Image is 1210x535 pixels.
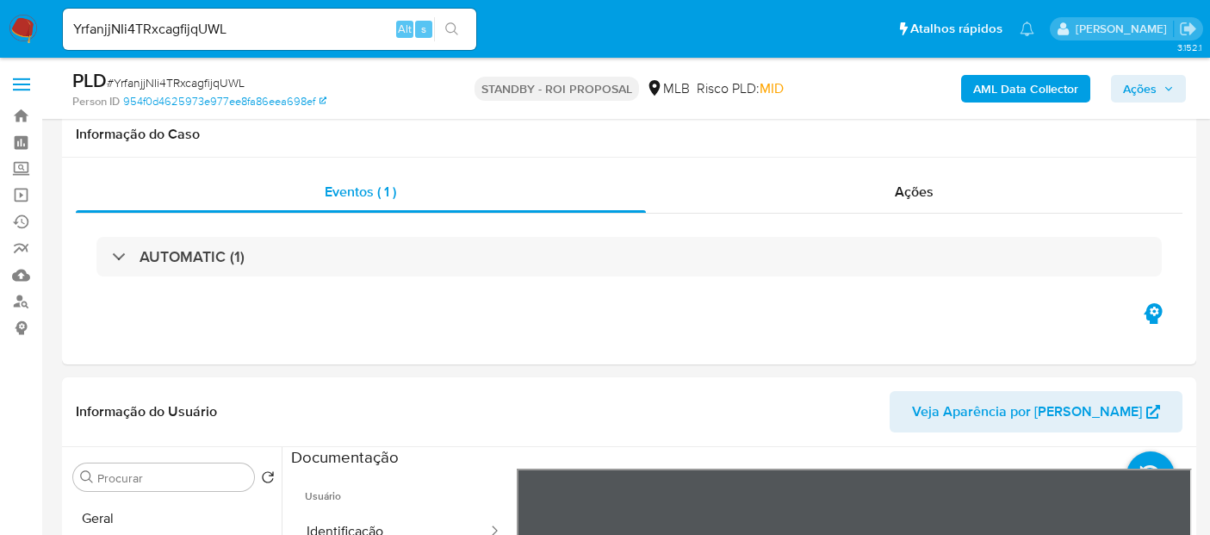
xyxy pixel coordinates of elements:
[1111,75,1186,103] button: Ações
[961,75,1090,103] button: AML Data Collector
[96,237,1162,277] div: AUTOMATIC (1)
[895,182,934,202] span: Ações
[434,17,469,41] button: search-icon
[910,20,1002,38] span: Atalhos rápidos
[1020,22,1034,36] a: Notificações
[107,74,245,91] span: # YrfanjjNIi4TRxcagfijqUWL
[80,470,94,484] button: Procurar
[261,470,275,489] button: Retornar ao pedido padrão
[1076,21,1173,37] p: erico.trevizan@mercadopago.com.br
[325,182,396,202] span: Eventos ( 1 )
[421,21,426,37] span: s
[475,77,639,101] p: STANDBY - ROI PROPOSAL
[72,94,120,109] b: Person ID
[72,66,107,94] b: PLD
[697,79,784,98] span: Risco PLD:
[76,403,217,420] h1: Informação do Usuário
[760,78,784,98] span: MID
[398,21,412,37] span: Alt
[890,391,1182,432] button: Veja Aparência por [PERSON_NAME]
[912,391,1142,432] span: Veja Aparência por [PERSON_NAME]
[76,126,1182,143] h1: Informação do Caso
[97,470,247,486] input: Procurar
[973,75,1078,103] b: AML Data Collector
[140,247,245,266] h3: AUTOMATIC (1)
[646,79,690,98] div: MLB
[123,94,326,109] a: 954f0d4625973e977ee8fa86eea698ef
[1123,75,1157,103] span: Ações
[63,18,476,40] input: Pesquise usuários ou casos...
[1179,20,1197,38] a: Sair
